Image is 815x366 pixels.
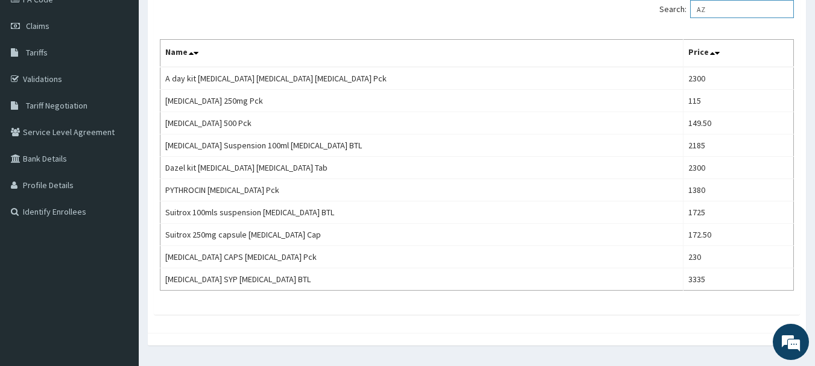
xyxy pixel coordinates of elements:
td: 1725 [683,201,794,224]
td: Suitrox 100mls suspension [MEDICAL_DATA] BTL [160,201,683,224]
td: [MEDICAL_DATA] SYP [MEDICAL_DATA] BTL [160,268,683,291]
span: We're online! [70,107,166,229]
img: d_794563401_company_1708531726252_794563401 [22,60,49,90]
td: PYTHROCIN [MEDICAL_DATA] Pck [160,179,683,201]
td: 149.50 [683,112,794,134]
td: Suitrox 250mg capsule [MEDICAL_DATA] Cap [160,224,683,246]
span: Claims [26,21,49,31]
td: A day kit [MEDICAL_DATA] [MEDICAL_DATA] [MEDICAL_DATA] Pck [160,67,683,90]
td: Dazel kit [MEDICAL_DATA] [MEDICAL_DATA] Tab [160,157,683,179]
td: [MEDICAL_DATA] 250mg Pck [160,90,683,112]
span: Tariff Negotiation [26,100,87,111]
td: 115 [683,90,794,112]
td: 2300 [683,67,794,90]
td: [MEDICAL_DATA] 500 Pck [160,112,683,134]
div: Minimize live chat window [198,6,227,35]
textarea: Type your message and hit 'Enter' [6,241,230,283]
th: Price [683,40,794,68]
td: 172.50 [683,224,794,246]
span: Tariffs [26,47,48,58]
td: [MEDICAL_DATA] Suspension 100ml [MEDICAL_DATA] BTL [160,134,683,157]
td: 3335 [683,268,794,291]
td: [MEDICAL_DATA] CAPS [MEDICAL_DATA] Pck [160,246,683,268]
div: Chat with us now [63,68,203,83]
td: 2300 [683,157,794,179]
td: 1380 [683,179,794,201]
th: Name [160,40,683,68]
td: 2185 [683,134,794,157]
td: 230 [683,246,794,268]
